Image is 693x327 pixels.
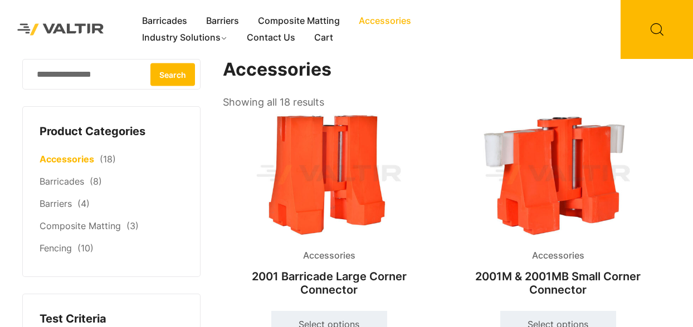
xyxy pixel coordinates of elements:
a: Barricades [40,176,84,187]
a: Composite Matting [248,13,349,29]
a: Industry Solutions [133,29,238,46]
h1: Accessories [223,59,665,81]
h2: 2001M & 2001MB Small Corner Connector [452,264,664,302]
span: Accessories [524,247,593,264]
h4: Product Categories [40,123,183,140]
span: (8) [90,176,102,187]
a: Contact Us [237,29,305,46]
p: Showing all 18 results [223,93,324,112]
h2: 2001 Barricade Large Corner Connector [223,264,435,302]
a: Accessories2001M & 2001MB Small Corner Connector [452,111,664,302]
a: Accessories [40,153,94,165]
span: (18) [100,153,116,165]
a: Composite Matting [40,220,121,231]
a: Cart [305,29,343,46]
a: Barriers [40,198,72,209]
a: Barriers [197,13,248,29]
img: Valtir Rentals [8,14,113,44]
a: Accessories2001 Barricade Large Corner Connector [223,111,435,302]
span: (10) [77,242,94,254]
span: (3) [126,220,139,231]
a: Fencing [40,242,72,254]
a: Barricades [133,13,197,29]
span: Accessories [295,247,364,264]
a: Accessories [349,13,421,29]
span: (4) [77,198,90,209]
button: Search [150,63,195,86]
